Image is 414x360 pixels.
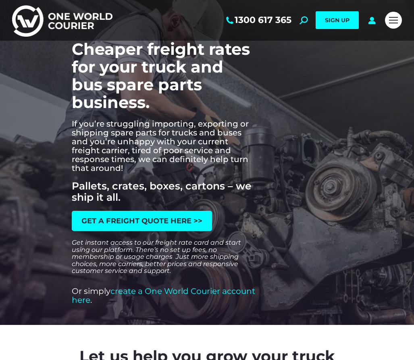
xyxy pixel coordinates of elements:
a: get a freight quote here >> [72,211,212,231]
h2: If you’re struggling importing, exporting or shipping spare parts for trucks and buses and you’re... [72,119,258,173]
img: One World Courier [12,4,112,37]
a: 1300 617 365 [225,15,291,25]
a: Mobile menu icon [385,12,402,29]
span: SIGN UP [325,17,350,24]
p: Or simply . [72,287,258,305]
a: create a One World Courier account here [72,286,255,305]
p: Get instant access to our freight rate card and start using our platform. There’s no set up fees,... [72,239,258,275]
h2: Cheaper freight rates for your truck and bus spare parts business. [72,40,258,111]
a: SIGN UP [316,11,359,29]
h2: Pallets, crates, boxes, cartons – we ship it all. [72,181,258,203]
span: get a freight quote here >> [81,217,202,225]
